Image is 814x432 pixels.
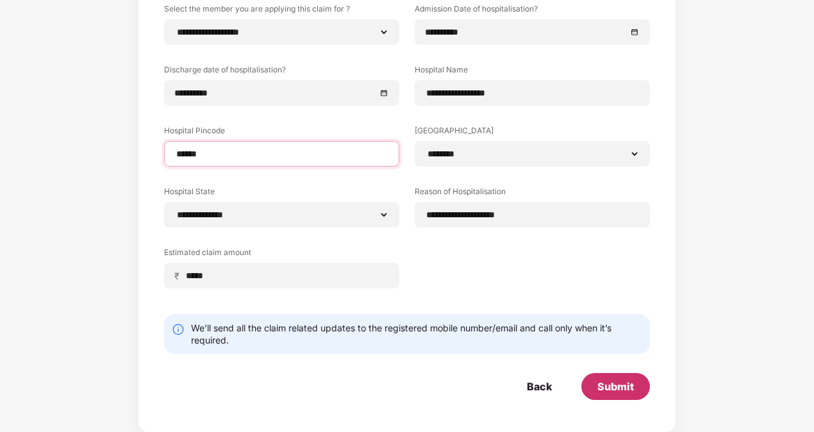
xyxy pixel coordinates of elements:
[164,64,399,80] label: Discharge date of hospitalisation?
[191,322,642,346] div: We’ll send all the claim related updates to the registered mobile number/email and call only when...
[415,125,650,141] label: [GEOGRAPHIC_DATA]
[415,3,650,19] label: Admission Date of hospitalisation?
[415,186,650,202] label: Reason of Hospitalisation
[527,379,552,394] div: Back
[415,64,650,80] label: Hospital Name
[164,247,399,263] label: Estimated claim amount
[164,125,399,141] label: Hospital Pincode
[172,323,185,336] img: svg+xml;base64,PHN2ZyBpZD0iSW5mby0yMHgyMCIgeG1sbnM9Imh0dHA6Ly93d3cudzMub3JnLzIwMDAvc3ZnIiB3aWR0aD...
[164,3,399,19] label: Select the member you are applying this claim for ?
[597,379,634,394] div: Submit
[174,270,185,282] span: ₹
[164,186,399,202] label: Hospital State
